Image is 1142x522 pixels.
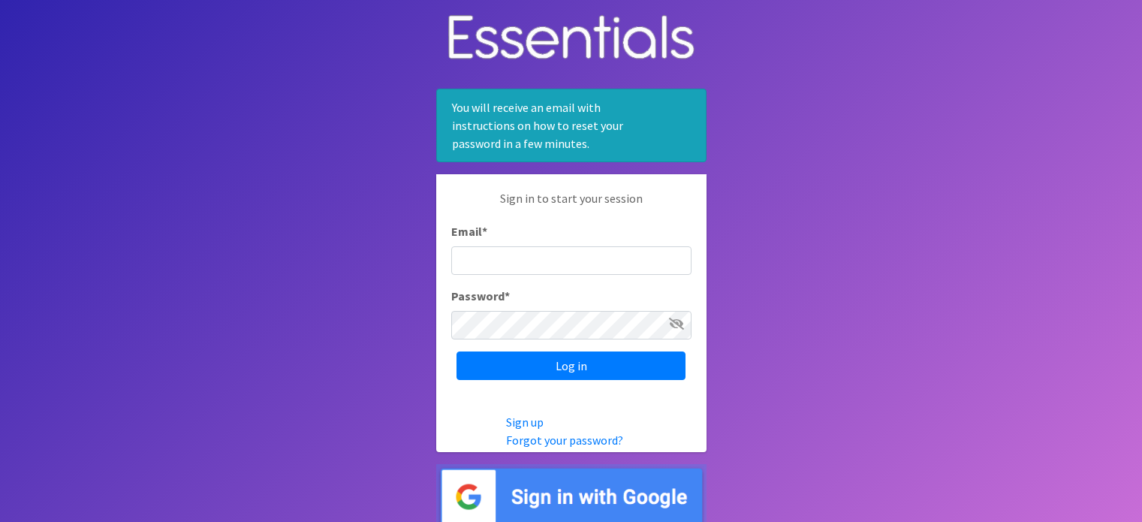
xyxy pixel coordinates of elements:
[451,189,692,222] p: Sign in to start your session
[451,287,510,305] label: Password
[456,352,686,380] input: Log in
[506,415,544,430] a: Sign up
[506,433,623,448] a: Forgot your password?
[451,222,487,240] label: Email
[505,288,510,303] abbr: required
[436,89,707,162] div: You will receive an email with instructions on how to reset your password in a few minutes.
[482,224,487,239] abbr: required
